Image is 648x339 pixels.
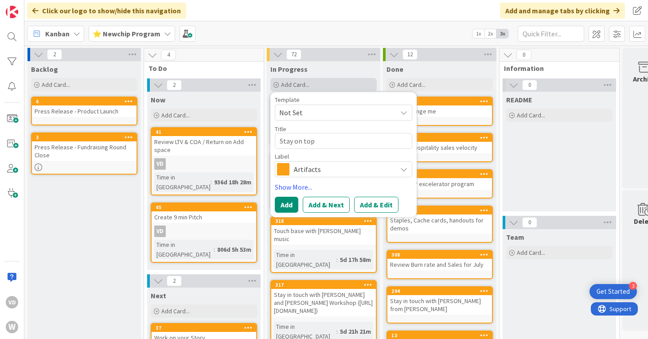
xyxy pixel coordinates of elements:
[6,6,18,18] img: Visit kanbanzone.com
[161,50,176,60] span: 4
[391,288,492,294] div: 294
[387,142,492,153] div: Update Hospitality sales velocity
[517,249,545,257] span: Add Card...
[522,80,537,90] span: 0
[387,251,492,259] div: 308
[19,1,40,12] span: Support
[387,295,492,315] div: Stay in touch with [PERSON_NAME] from [PERSON_NAME]
[387,207,492,234] div: 297Staples, Cache cards, handouts for demos
[271,225,376,245] div: Touch base with [PERSON_NAME] music
[271,281,376,289] div: 317
[391,171,492,177] div: 316
[32,97,137,105] div: 6
[167,276,182,286] span: 2
[391,252,492,258] div: 308
[518,26,584,42] input: Quick Filter...
[161,111,190,119] span: Add Card...
[386,206,493,243] a: 297Staples, Cache cards, handouts for demos
[270,65,308,74] span: In Progress
[338,327,373,336] div: 5d 21h 21m
[152,128,256,136] div: 41
[152,158,256,170] div: VD
[275,197,298,213] button: Add
[397,81,425,89] span: Add Card...
[275,153,289,160] span: Label
[338,255,373,265] div: 5d 17h 58m
[387,287,492,315] div: 294Stay in touch with [PERSON_NAME] from [PERSON_NAME]
[387,287,492,295] div: 294
[151,203,257,263] a: 45Create 9 min PitchVDTime in [GEOGRAPHIC_DATA]:806d 5h 53m
[32,97,137,117] div: 6Press Release - Product Launch
[275,182,412,192] a: Show More...
[152,203,256,223] div: 45Create 9 min Pitch
[286,49,301,60] span: 72
[32,105,137,117] div: Press Release - Product Launch
[517,111,545,119] span: Add Card...
[281,81,309,89] span: Add Card...
[152,211,256,223] div: Create 9 min Pitch
[212,177,254,187] div: 936d 18h 28m
[387,170,492,190] div: 316Amazon IP excelerator program
[279,107,390,118] span: Not Set
[156,325,256,331] div: 37
[402,49,418,60] span: 12
[31,132,137,175] a: 3Press Release - Fundraising Round Close
[148,64,253,73] span: To Do
[336,327,338,336] span: :
[214,245,215,254] span: :
[31,97,137,125] a: 6Press Release - Product Launch
[161,307,190,315] span: Add Card...
[303,197,350,213] button: Add & Next
[275,282,376,288] div: 317
[387,259,492,270] div: Review Burn rate and Sales for July
[152,203,256,211] div: 45
[504,64,608,73] span: Information
[154,158,166,170] div: VD
[387,134,492,153] div: 311Update Hospitality sales velocity
[156,129,256,135] div: 41
[472,29,484,38] span: 1x
[152,226,256,237] div: VD
[387,178,492,190] div: Amazon IP excelerator program
[151,291,166,300] span: Next
[47,49,62,60] span: 2
[36,134,137,140] div: 3
[270,216,377,273] a: 318Touch base with [PERSON_NAME] musicTime in [GEOGRAPHIC_DATA]:5d 17h 58m
[45,28,70,39] span: Kanban
[597,287,630,296] div: Get Started
[271,289,376,316] div: Stay in touch with [PERSON_NAME] and [PERSON_NAME] Workshop ([URL][DOMAIN_NAME])
[386,65,403,74] span: Done
[271,217,376,245] div: 318Touch base with [PERSON_NAME] music
[6,296,18,308] div: VD
[271,281,376,316] div: 317Stay in touch with [PERSON_NAME] and [PERSON_NAME] Workshop ([URL][DOMAIN_NAME])
[386,97,493,126] a: 298Update range me
[387,207,492,214] div: 297
[387,97,492,105] div: 298
[154,226,166,237] div: VD
[386,133,493,162] a: 311Update Hospitality sales velocity
[156,204,256,210] div: 45
[387,214,492,234] div: Staples, Cache cards, handouts for demos
[516,50,531,60] span: 0
[31,65,58,74] span: Backlog
[387,134,492,142] div: 311
[500,3,625,19] div: Add and manage tabs by clicking
[629,282,637,290] div: 3
[354,197,398,213] button: Add & Edit
[391,207,492,214] div: 297
[275,218,376,224] div: 318
[275,133,412,149] textarea: Stay on to
[294,163,392,175] span: Artifacts
[211,177,212,187] span: :
[274,250,336,269] div: Time in [GEOGRAPHIC_DATA]
[391,98,492,105] div: 298
[154,172,211,192] div: Time in [GEOGRAPHIC_DATA]
[27,3,186,19] div: Click our logo to show/hide this navigation
[386,286,493,323] a: 294Stay in touch with [PERSON_NAME] from [PERSON_NAME]
[506,233,524,242] span: Team
[506,95,532,104] span: README
[386,169,493,199] a: 316Amazon IP excelerator program
[42,81,70,89] span: Add Card...
[271,217,376,225] div: 318
[387,105,492,117] div: Update range me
